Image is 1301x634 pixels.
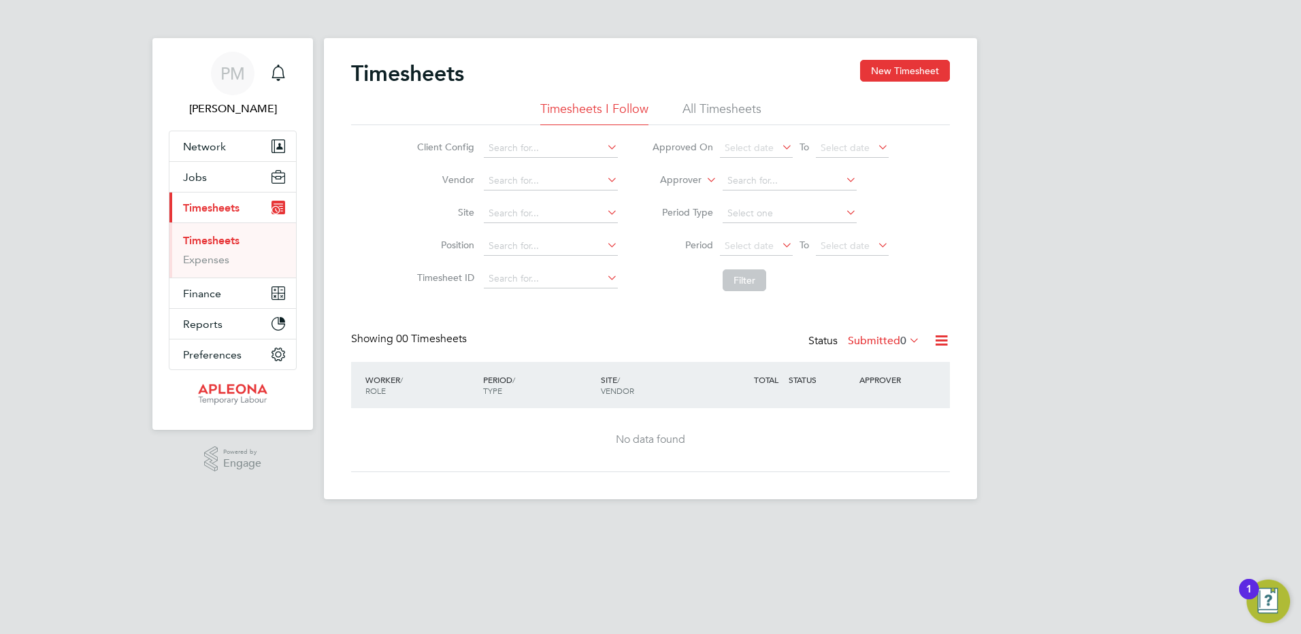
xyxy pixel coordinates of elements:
[725,141,774,154] span: Select date
[183,348,242,361] span: Preferences
[682,101,761,125] li: All Timesheets
[169,384,297,405] a: Go to home page
[365,433,936,447] div: No data found
[484,171,618,190] input: Search for...
[821,239,870,252] span: Select date
[821,141,870,154] span: Select date
[183,318,223,331] span: Reports
[723,171,857,190] input: Search for...
[365,385,386,396] span: ROLE
[808,332,923,351] div: Status
[483,385,502,396] span: TYPE
[785,367,856,392] div: STATUS
[183,201,240,214] span: Timesheets
[540,101,648,125] li: Timesheets I Follow
[183,253,229,266] a: Expenses
[183,287,221,300] span: Finance
[484,139,618,158] input: Search for...
[601,385,634,396] span: VENDOR
[795,138,813,156] span: To
[169,222,296,278] div: Timesheets
[413,206,474,218] label: Site
[183,140,226,153] span: Network
[848,334,920,348] label: Submitted
[1246,589,1252,607] div: 1
[652,141,713,153] label: Approved On
[413,173,474,186] label: Vendor
[169,52,297,117] a: PM[PERSON_NAME]
[204,446,262,472] a: Powered byEngage
[484,269,618,288] input: Search for...
[351,332,470,346] div: Showing
[860,60,950,82] button: New Timesheet
[223,446,261,458] span: Powered by
[1247,580,1290,623] button: Open Resource Center, 1 new notification
[220,65,245,82] span: PM
[512,374,515,385] span: /
[723,269,766,291] button: Filter
[183,234,240,247] a: Timesheets
[652,239,713,251] label: Period
[484,237,618,256] input: Search for...
[198,384,267,405] img: apleona-logo-retina.png
[396,332,467,346] span: 00 Timesheets
[413,271,474,284] label: Timesheet ID
[484,204,618,223] input: Search for...
[362,367,480,403] div: WORKER
[856,367,927,392] div: APPROVER
[223,458,261,469] span: Engage
[480,367,597,403] div: PERIOD
[169,162,296,192] button: Jobs
[183,171,207,184] span: Jobs
[723,204,857,223] input: Select one
[795,236,813,254] span: To
[169,278,296,308] button: Finance
[413,239,474,251] label: Position
[725,239,774,252] span: Select date
[351,60,464,87] h2: Timesheets
[400,374,403,385] span: /
[169,193,296,222] button: Timesheets
[652,206,713,218] label: Period Type
[754,374,778,385] span: TOTAL
[169,101,297,117] span: Paul McGarrity
[640,173,702,187] label: Approver
[413,141,474,153] label: Client Config
[597,367,715,403] div: SITE
[617,374,620,385] span: /
[169,131,296,161] button: Network
[152,38,313,430] nav: Main navigation
[900,334,906,348] span: 0
[169,309,296,339] button: Reports
[169,339,296,369] button: Preferences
